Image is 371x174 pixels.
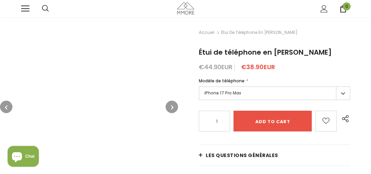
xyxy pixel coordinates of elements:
[177,2,194,14] img: Cas MMORE
[343,2,351,10] span: 0
[221,28,298,37] span: Étui de téléphone en [PERSON_NAME]
[199,47,332,57] span: Étui de téléphone en [PERSON_NAME]
[199,28,214,37] a: Accueil
[233,111,312,131] input: Add to cart
[241,63,275,71] span: €38.90EUR
[6,146,41,168] inbox-online-store-chat: Shopify online store chat
[199,86,350,100] label: iPhone 17 Pro Max
[199,63,232,71] span: €44.90EUR
[339,5,347,12] a: 0
[199,78,245,84] span: Modèle de téléphone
